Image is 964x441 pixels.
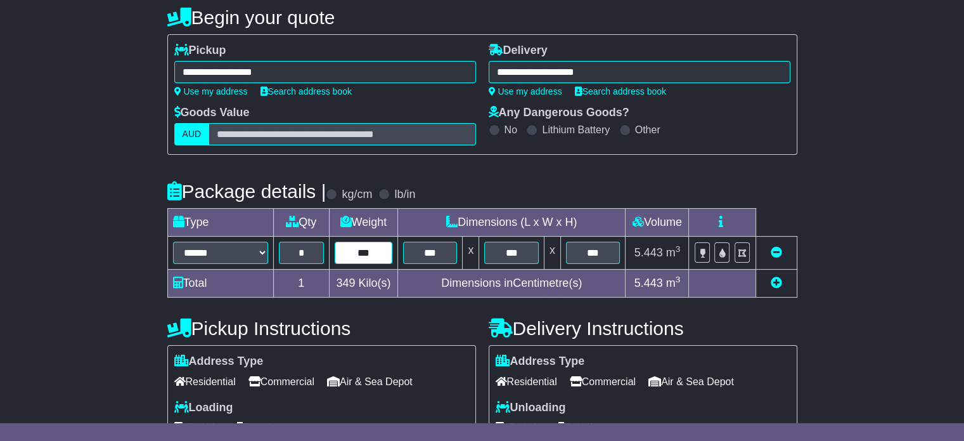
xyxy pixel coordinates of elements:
label: No [504,124,517,136]
label: AUD [174,123,210,145]
a: Search address book [260,86,352,96]
h4: Pickup Instructions [167,318,476,339]
td: x [463,237,479,270]
sup: 3 [676,275,681,284]
td: Weight [329,209,397,237]
label: Any Dangerous Goods? [489,106,629,120]
label: Delivery [489,44,548,58]
h4: Delivery Instructions [489,318,797,339]
label: Goods Value [174,106,250,120]
td: Volume [626,209,689,237]
label: Address Type [496,355,585,369]
td: Dimensions (L x W x H) [397,209,625,237]
span: Forklift [174,418,217,437]
a: Use my address [489,86,562,96]
span: m [666,246,681,259]
span: 349 [336,277,355,289]
span: Air & Sea Depot [648,372,734,392]
td: x [544,237,560,270]
a: Add new item [771,277,782,289]
label: kg/cm [342,188,372,202]
label: Lithium Battery [542,124,610,136]
label: Other [635,124,660,136]
span: Air & Sea Depot [327,372,413,392]
span: 5.443 [634,277,663,289]
td: Kilo(s) [329,270,397,298]
sup: 3 [676,244,681,254]
label: lb/in [394,188,415,202]
span: Forklift [496,418,539,437]
span: Residential [174,372,236,392]
td: Type [167,209,273,237]
span: Tail Lift [551,418,596,437]
td: 1 [273,270,329,298]
label: Pickup [174,44,226,58]
label: Unloading [496,401,566,415]
span: Residential [496,372,557,392]
label: Loading [174,401,233,415]
span: m [666,277,681,289]
span: Commercial [248,372,314,392]
a: Remove this item [771,246,782,259]
span: Tail Lift [230,418,274,437]
h4: Begin your quote [167,7,797,28]
a: Search address book [575,86,666,96]
td: Dimensions in Centimetre(s) [397,270,625,298]
td: Total [167,270,273,298]
td: Qty [273,209,329,237]
span: 5.443 [634,246,663,259]
a: Use my address [174,86,248,96]
span: Commercial [570,372,636,392]
h4: Package details | [167,181,326,202]
label: Address Type [174,355,264,369]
